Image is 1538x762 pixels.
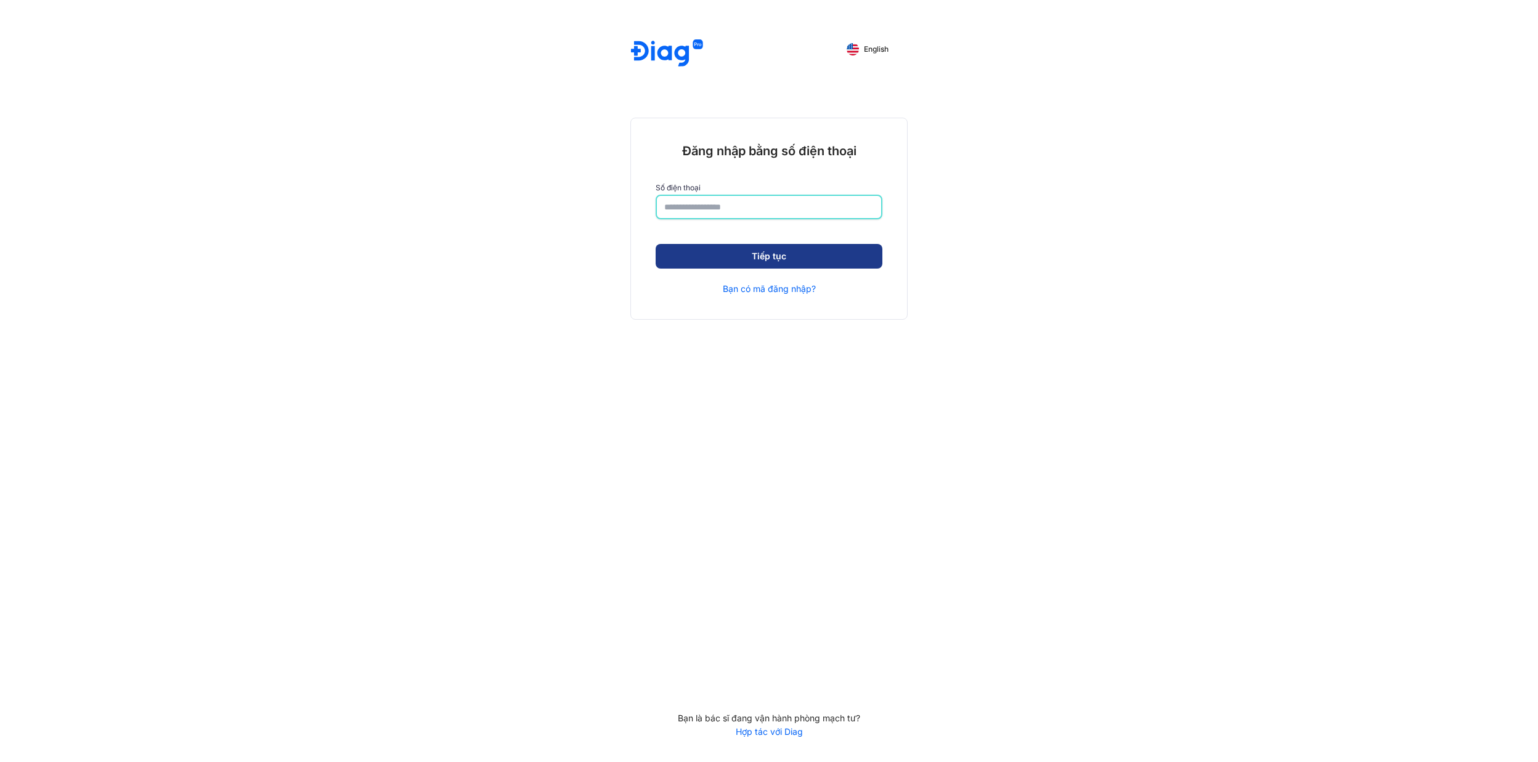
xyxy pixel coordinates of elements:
[847,43,859,55] img: English
[631,39,703,68] img: logo
[630,726,908,737] a: Hợp tác với Diag
[656,143,882,159] div: Đăng nhập bằng số điện thoại
[864,45,889,54] span: English
[723,283,816,294] a: Bạn có mã đăng nhập?
[838,39,897,59] button: English
[656,184,882,192] label: Số điện thoại
[630,713,908,724] div: Bạn là bác sĩ đang vận hành phòng mạch tư?
[656,244,882,269] button: Tiếp tục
